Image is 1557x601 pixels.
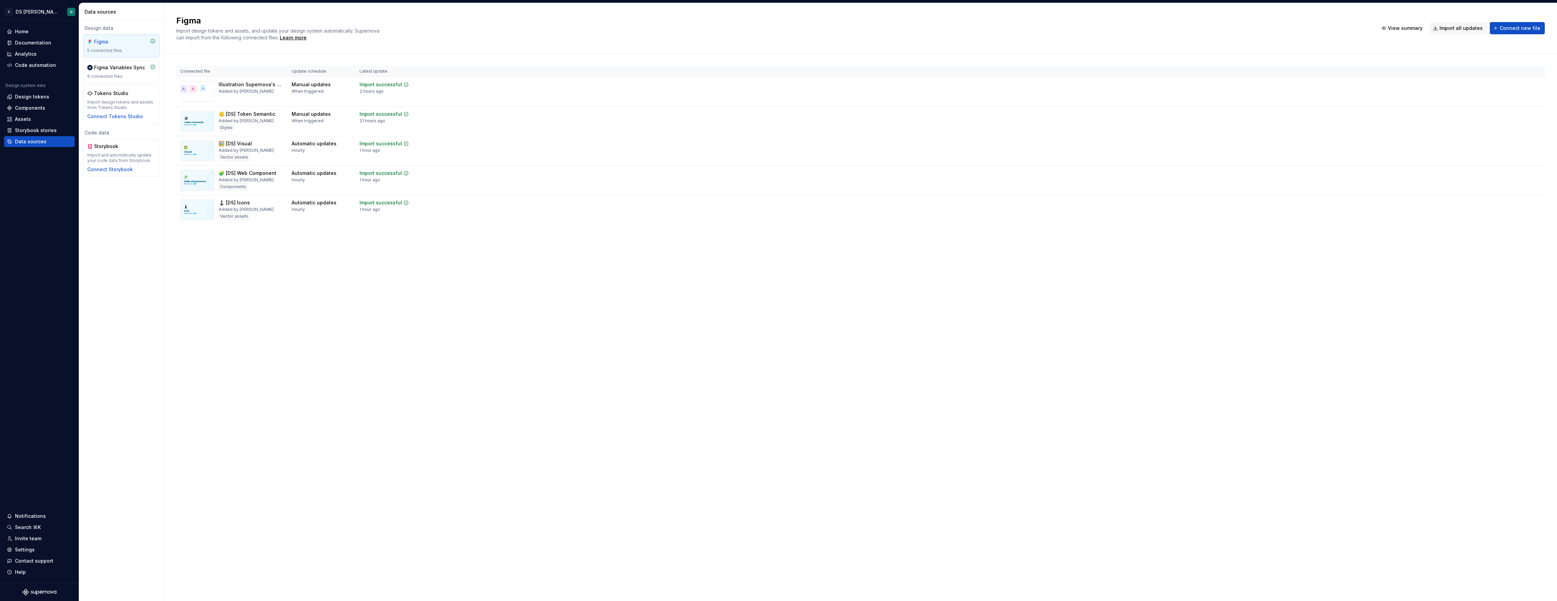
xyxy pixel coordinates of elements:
th: Connected file [176,66,288,77]
svg: Supernova Logo [22,589,56,596]
span: Import design tokens and assets, and update your design system automatically. Supernova can impor... [176,28,381,40]
div: 6 connected files [87,74,155,79]
div: Vector assets [219,154,250,161]
a: Assets [4,114,75,125]
div: Figma [94,38,127,45]
a: Tokens StudioImport design tokens and assets from Tokens StudioConnect Tokens Studio [83,86,160,124]
div: Added by [PERSON_NAME] [219,89,274,94]
div: Hourly [292,177,305,183]
div: Import design tokens and assets from Tokens Studio [87,99,155,110]
a: Components [4,103,75,113]
button: View summary [1378,22,1427,34]
div: Hourly [292,207,305,212]
div: C [5,8,13,16]
span: Connect new file [1500,25,1540,32]
div: 🖼️ [DS] Visual [219,140,252,147]
div: Tokens Studio [94,90,128,97]
div: Design data [83,25,160,32]
div: Added by [PERSON_NAME] [219,118,274,124]
div: Design tokens [15,93,49,100]
div: Manual updates [292,111,331,117]
div: Data sources [15,138,47,145]
div: Hourly [292,148,305,153]
div: Import successful [360,111,402,117]
div: Notifications [15,513,46,520]
div: Import successful [360,81,402,88]
div: Documentation [15,39,51,46]
div: Assets [15,116,31,123]
div: O [70,9,73,15]
div: Code automation [15,62,56,69]
span: Import all updates [1440,25,1483,32]
div: Design system data [5,83,45,88]
div: Automatic updates [292,170,336,177]
div: Data sources [85,8,161,15]
button: Connect Tokens Studio [87,113,143,120]
div: Manual updates [292,81,331,88]
div: Figma Variables Sync [94,64,145,71]
div: 1 hour ago [360,148,380,153]
a: StorybookImport and automatically update your code data from Storybook.Connect Storybook [83,139,160,177]
a: Design tokens [4,91,75,102]
th: Latest update [355,66,426,77]
a: Storybook stories [4,125,75,136]
div: Analytics [15,51,37,57]
div: 2 hours ago [360,89,384,94]
a: Figma5 connected files [83,34,160,57]
div: DS [PERSON_NAME] [16,8,59,15]
button: CDS [PERSON_NAME]O [1,4,77,19]
div: 1 hour ago [360,207,380,212]
div: Import successful [360,140,402,147]
div: Automatic updates [292,140,336,147]
a: Invite team [4,533,75,544]
div: Components [15,105,45,111]
a: Home [4,26,75,37]
div: Settings [15,546,35,553]
button: Search ⌘K [4,522,75,533]
div: Storybook [94,143,127,150]
div: Storybook stories [15,127,57,134]
div: Code data [83,129,160,136]
button: Connect Storybook [87,166,133,173]
div: When triggered [292,118,324,124]
span: . [279,35,308,40]
span: View summary [1388,25,1423,32]
div: Components [219,183,248,190]
div: Illustration Supernova's documentation [219,81,283,88]
div: Invite team [15,535,41,542]
button: Import all updates [1430,22,1487,34]
button: Help [4,567,75,578]
a: Figma Variables Sync6 connected files [83,60,160,83]
a: Data sources [4,136,75,147]
a: Documentation [4,37,75,48]
button: Connect new file [1490,22,1545,34]
div: Added by [PERSON_NAME] [219,207,274,212]
div: When triggered [292,89,324,94]
div: Added by [PERSON_NAME] [219,148,274,153]
div: ♟️ [DS] Icons [219,199,250,206]
th: Update schedule [288,66,355,77]
div: Import and automatically update your code data from Storybook. [87,152,155,163]
div: 21 hours ago [360,118,385,124]
a: Code automation [4,60,75,71]
div: Added by [PERSON_NAME] [219,177,274,183]
div: 5 connected files [87,48,155,53]
a: Settings [4,544,75,555]
div: Search ⌘K [15,524,41,531]
div: 🪙 [DS] Token Semantic [219,111,275,117]
div: Home [15,28,29,35]
a: Analytics [4,49,75,59]
h2: Figma [176,15,1370,26]
div: Help [15,569,26,576]
div: Import successful [360,199,402,206]
button: Contact support [4,556,75,566]
div: Automatic updates [292,199,336,206]
div: Import successful [360,170,402,177]
div: 1 hour ago [360,177,380,183]
a: Learn more [280,34,307,41]
button: Notifications [4,511,75,522]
